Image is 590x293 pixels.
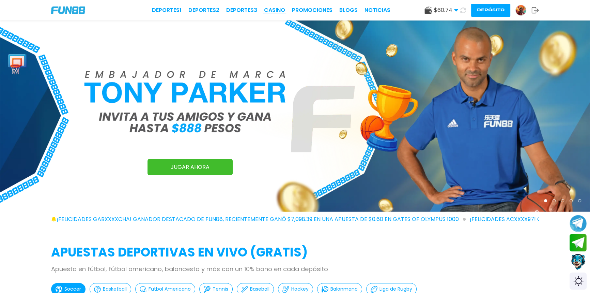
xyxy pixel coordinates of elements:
a: Deportes1 [152,6,182,14]
a: NOTICIAS [364,6,390,14]
a: BLOGS [339,6,358,14]
a: JUGAR AHORA [147,159,233,175]
span: ¡FELICIDADES gabxxxxcha! GANADOR DESTACADO DE FUN88, RECIENTEMENTE GANÓ $7,098.39 EN UNA APUESTA ... [57,215,466,223]
p: Liga de Rugby [379,285,412,293]
p: Balonmano [330,285,358,293]
p: Basketball [103,285,127,293]
div: Switch theme [570,273,587,290]
p: Tennis [213,285,228,293]
a: Deportes3 [226,6,257,14]
a: Deportes2 [188,6,219,14]
a: Promociones [292,6,332,14]
button: Depósito [471,4,510,17]
button: Join telegram [570,234,587,252]
span: $ 60.74 [434,6,458,14]
p: Apuesta en fútbol, fútbol americano, baloncesto y más con un 10% bono en cada depósito [51,264,539,274]
a: Avatar [515,5,531,16]
img: Company Logo [51,6,85,14]
img: Avatar [516,5,526,15]
button: Contact customer service [570,253,587,271]
p: Futbol Americano [149,285,191,293]
a: CASINO [264,6,285,14]
button: Join telegram channel [570,215,587,232]
p: Baseball [250,285,269,293]
p: Hockey [291,285,309,293]
h2: APUESTAS DEPORTIVAS EN VIVO (gratis) [51,243,539,262]
p: Soccer [64,285,81,293]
